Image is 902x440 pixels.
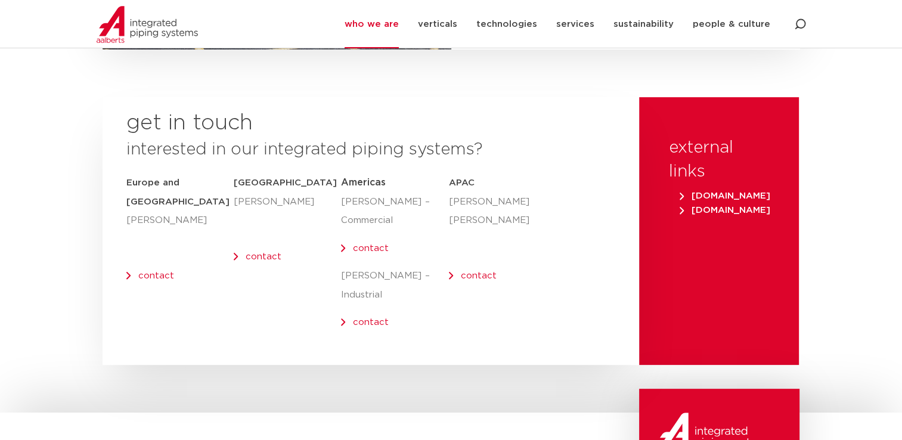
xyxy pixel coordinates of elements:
[680,191,770,200] span: [DOMAIN_NAME]
[461,271,497,280] a: contact
[126,211,234,230] p: [PERSON_NAME]
[126,138,615,162] h3: interested in our integrated piping systems?
[353,318,389,327] a: contact
[341,178,386,187] span: Americas
[341,193,448,231] p: [PERSON_NAME] – Commercial
[234,173,341,193] h5: [GEOGRAPHIC_DATA]
[126,109,253,138] h2: get in touch
[449,173,514,193] h5: APAC
[669,136,769,184] h3: external links
[449,193,514,231] p: [PERSON_NAME] [PERSON_NAME]
[341,267,448,305] p: [PERSON_NAME] – Industrial
[246,252,281,261] a: contact
[126,178,230,206] strong: Europe and [GEOGRAPHIC_DATA]
[234,193,341,212] p: [PERSON_NAME]
[353,244,389,253] a: contact
[680,206,770,215] span: [DOMAIN_NAME]
[138,271,174,280] a: contact
[675,206,775,215] a: [DOMAIN_NAME]
[675,191,775,200] a: [DOMAIN_NAME]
